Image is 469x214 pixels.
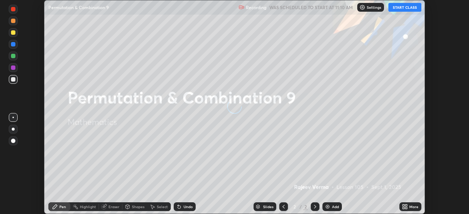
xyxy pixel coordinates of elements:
p: Settings [367,5,381,9]
div: 2 [303,203,308,210]
div: Slides [263,205,273,209]
img: recording.375f2c34.svg [239,4,244,10]
div: More [409,205,418,209]
img: add-slide-button [325,204,330,210]
div: Shapes [132,205,144,209]
div: Select [157,205,168,209]
h5: WAS SCHEDULED TO START AT 11:10 AM [269,4,353,11]
p: Permutation & Combination 9 [48,4,109,10]
p: Recording [246,5,266,10]
div: Highlight [80,205,96,209]
div: Add [332,205,339,209]
div: Undo [184,205,193,209]
div: / [300,204,302,209]
button: START CLASS [388,3,421,12]
div: 2 [291,204,298,209]
div: Eraser [108,205,119,209]
div: Pen [59,205,66,209]
img: class-settings-icons [359,4,365,10]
